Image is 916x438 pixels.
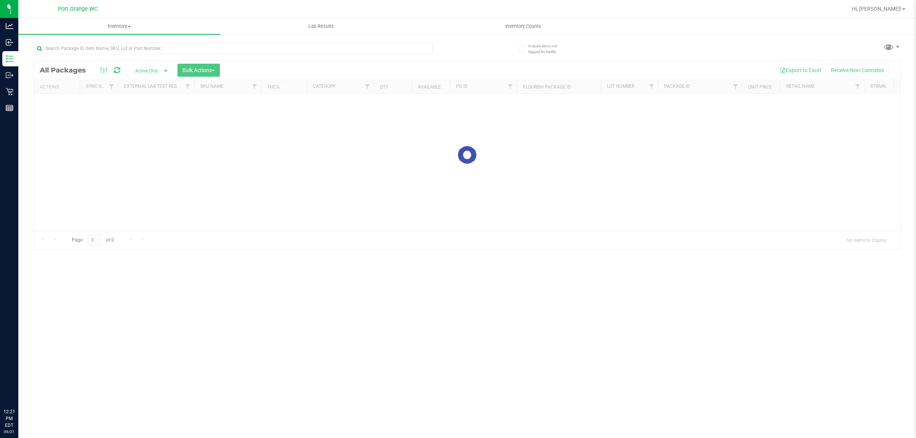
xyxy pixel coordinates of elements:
span: Inventory [18,23,220,30]
a: Lab Results [220,18,422,34]
a: Inventory Counts [422,18,624,34]
inline-svg: Retail [6,88,13,95]
p: 09/21 [3,429,15,435]
span: Inventory Counts [495,23,552,30]
a: Inventory [18,18,220,34]
inline-svg: Inbound [6,39,13,46]
input: Search Package ID, Item Name, SKU, Lot or Part Number... [34,43,432,54]
inline-svg: Outbound [6,71,13,79]
inline-svg: Analytics [6,22,13,30]
span: Lab Results [298,23,344,30]
span: Port Orange WC [58,6,98,12]
inline-svg: Reports [6,104,13,112]
p: 12:21 PM EDT [3,408,15,429]
inline-svg: Inventory [6,55,13,63]
span: Include items not tagged for facility [528,43,566,55]
span: Hi, [PERSON_NAME]! [852,6,901,12]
